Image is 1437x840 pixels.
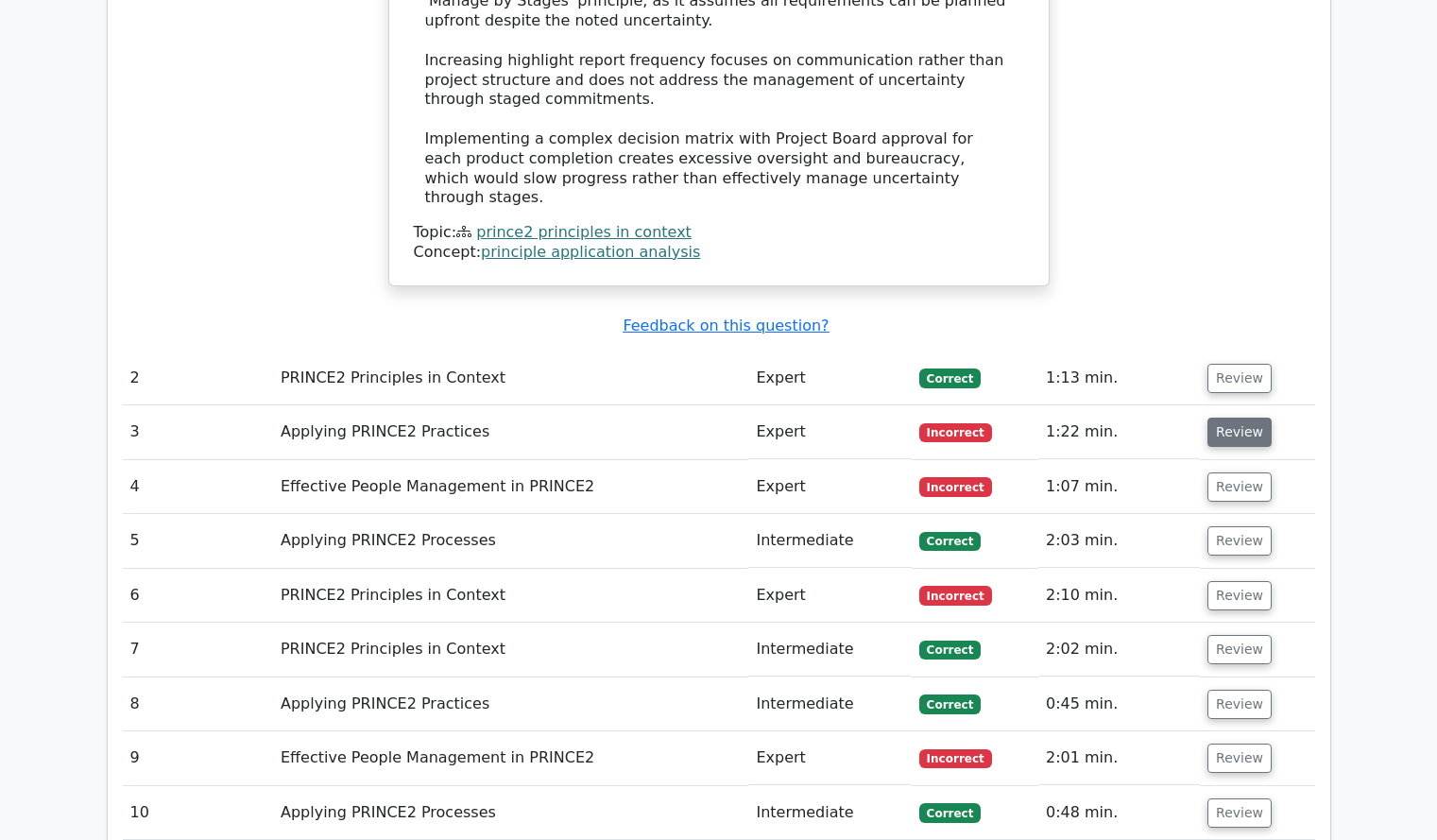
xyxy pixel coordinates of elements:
td: 2:03 min. [1038,514,1200,568]
span: Correct [919,369,981,387]
td: Intermediate [748,623,911,677]
button: Review [1207,364,1272,393]
td: Expert [748,405,911,459]
span: Correct [919,641,981,660]
button: Review [1207,690,1272,719]
button: Review [1207,744,1272,773]
td: 5 [123,514,273,568]
td: 0:45 min. [1038,677,1200,731]
td: PRINCE2 Principles in Context [273,569,748,623]
span: Incorrect [919,586,992,605]
span: Correct [919,694,981,713]
a: prince2 principles in context [476,223,692,241]
button: Review [1207,581,1272,610]
td: Expert [748,569,911,623]
span: Incorrect [919,749,992,768]
td: Applying PRINCE2 Processes [273,514,748,568]
td: 1:07 min. [1038,460,1200,514]
td: 3 [123,405,273,459]
a: principle application analysis [481,243,700,261]
div: Concept: [414,243,1024,263]
td: Effective People Management in PRINCE2 [273,731,748,785]
td: 8 [123,677,273,731]
td: Intermediate [748,677,911,731]
button: Review [1207,526,1272,556]
td: Intermediate [748,514,911,568]
td: 0:48 min. [1038,786,1200,840]
td: Effective People Management in PRINCE2 [273,460,748,514]
div: Topic: [414,223,1024,243]
td: Applying PRINCE2 Practices [273,677,748,731]
td: 2:10 min. [1038,569,1200,623]
td: 2 [123,351,273,405]
td: Expert [748,731,911,785]
td: 7 [123,623,273,677]
td: Applying PRINCE2 Practices [273,405,748,459]
button: Review [1207,798,1272,828]
td: 9 [123,731,273,785]
td: 2:01 min. [1038,731,1200,785]
td: PRINCE2 Principles in Context [273,623,748,677]
span: Correct [919,532,981,551]
td: Expert [748,460,911,514]
a: Feedback on this question? [623,317,829,334]
td: Intermediate [748,786,911,840]
button: Review [1207,635,1272,664]
td: 1:13 min. [1038,351,1200,405]
td: 1:22 min. [1038,405,1200,459]
button: Review [1207,472,1272,502]
span: Incorrect [919,423,992,442]
span: Correct [919,803,981,822]
td: Expert [748,351,911,405]
button: Review [1207,418,1272,447]
td: 6 [123,569,273,623]
td: PRINCE2 Principles in Context [273,351,748,405]
td: Applying PRINCE2 Processes [273,786,748,840]
td: 10 [123,786,273,840]
span: Incorrect [919,477,992,496]
td: 2:02 min. [1038,623,1200,677]
td: 4 [123,460,273,514]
